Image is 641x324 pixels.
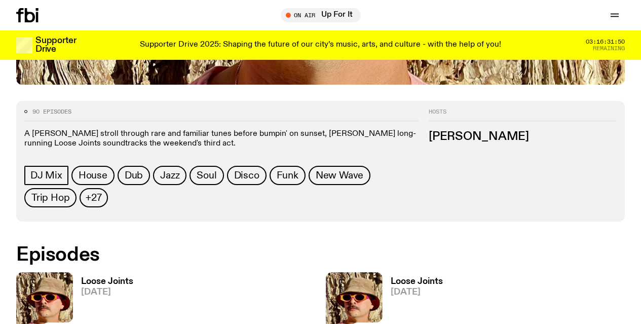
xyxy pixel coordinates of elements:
h2: Hosts [429,109,617,121]
h2: Episodes [16,246,419,264]
span: Disco [234,170,259,181]
a: DJ Mix [24,166,68,185]
p: Supporter Drive 2025: Shaping the future of our city’s music, arts, and culture - with the help o... [140,41,501,50]
span: [DATE] [81,288,133,297]
h3: Loose Joints [391,277,443,286]
h3: [PERSON_NAME] [429,131,617,142]
span: +27 [86,192,101,203]
span: New Wave [316,170,363,181]
a: Jazz [153,166,186,185]
button: +27 [80,188,107,207]
a: Dub [118,166,150,185]
span: [DATE] [391,288,443,297]
a: Disco [227,166,267,185]
span: Funk [277,170,298,181]
a: House [71,166,115,185]
a: New Wave [309,166,370,185]
p: A [PERSON_NAME] stroll through rare and familiar tunes before bumpin' on sunset, [PERSON_NAME] lo... [24,129,419,149]
span: 90 episodes [32,109,71,115]
span: Trip Hop [31,192,69,203]
h3: Loose Joints [81,277,133,286]
h3: Supporter Drive [35,37,76,54]
span: Jazz [160,170,179,181]
span: House [79,170,107,181]
span: Remaining [593,46,625,51]
span: Soul [197,170,216,181]
span: DJ Mix [30,170,62,181]
span: 03:16:31:50 [586,39,625,45]
a: Trip Hop [24,188,77,207]
a: Soul [190,166,223,185]
a: Funk [270,166,306,185]
span: Dub [125,170,143,181]
button: On AirUp For It [281,8,361,22]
